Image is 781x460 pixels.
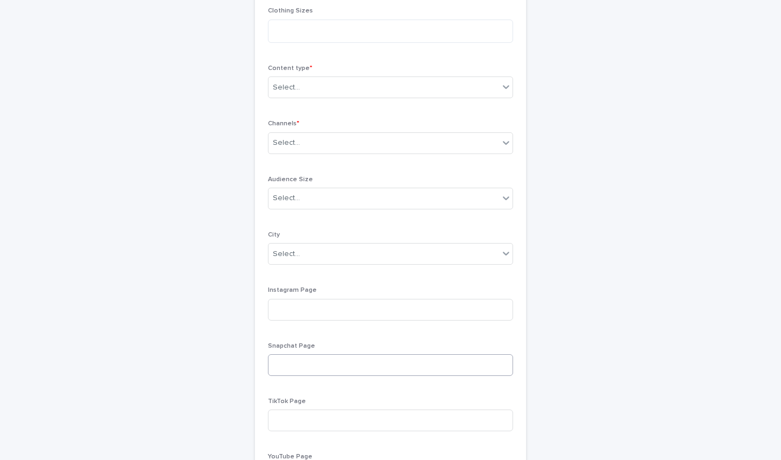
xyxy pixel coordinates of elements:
span: Audience Size [268,176,313,183]
span: YouTube Page [268,453,312,460]
span: Snapchat Page [268,343,315,349]
div: Select... [273,137,300,149]
span: TikTok Page [268,398,306,405]
span: Instagram Page [268,287,317,293]
div: Select... [273,193,300,204]
div: Select... [273,82,300,93]
span: Channels [268,120,299,127]
span: Clothing Sizes [268,8,313,14]
span: City [268,232,280,238]
span: Content type [268,65,312,72]
div: Select... [273,248,300,260]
